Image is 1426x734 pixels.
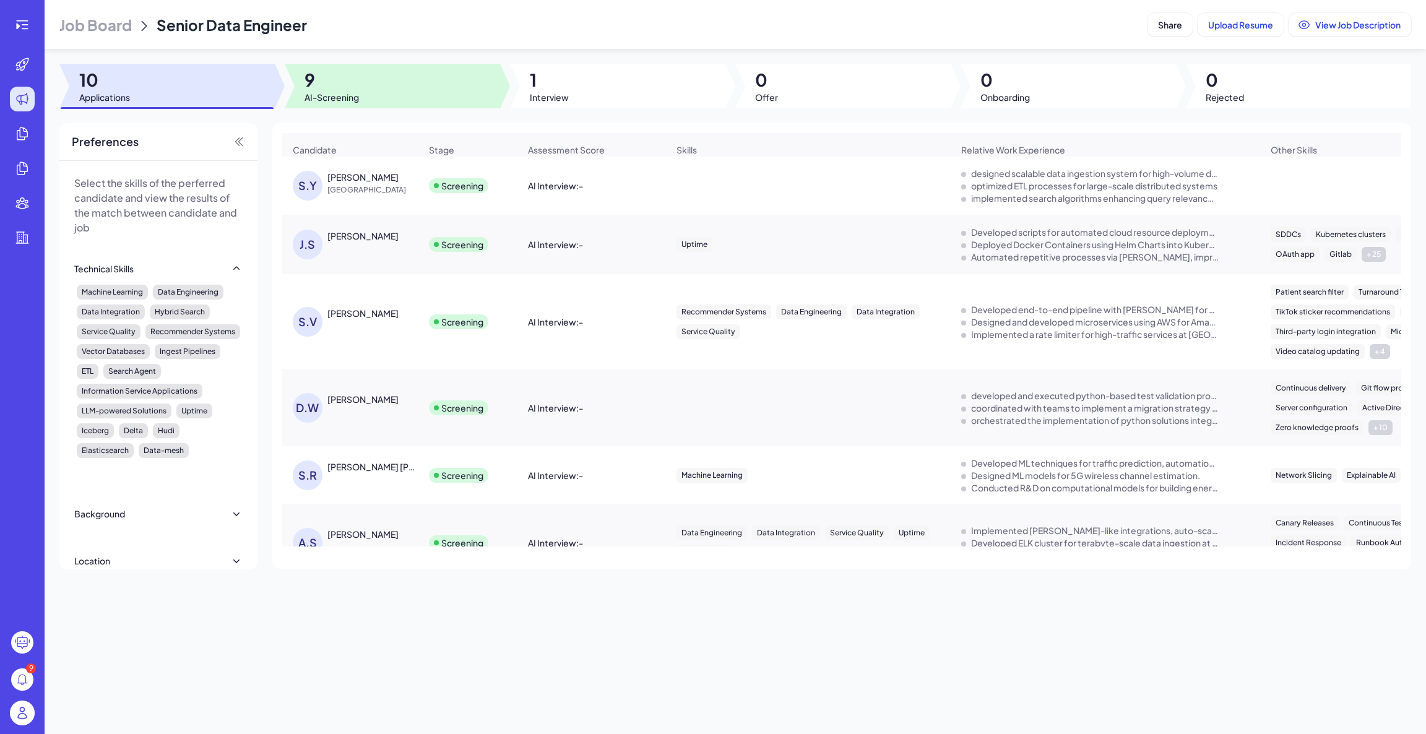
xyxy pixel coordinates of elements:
span: Preferences [72,133,139,150]
div: Service Quality [77,324,140,339]
div: SDDCs [1271,227,1306,242]
span: Relative Work Experience [961,144,1065,156]
div: Ingest Pipelines [155,344,220,359]
div: Automated repetitive processes via Jenkins, improving team velocity. [971,251,1219,263]
span: [GEOGRAPHIC_DATA] [327,184,420,196]
span: AI-Screening [305,91,359,103]
div: Uptime [176,404,212,418]
span: Other Skills [1271,144,1317,156]
div: Screening [441,469,483,481]
div: Implemented a rate limiter for high-traffic services at Groupon. [971,328,1219,340]
div: AI Interview : - [528,402,583,414]
div: Service Quality [676,324,740,339]
span: Interview [530,91,569,103]
div: Search Agent [103,364,161,379]
div: AI Interview : - [528,179,583,192]
div: Third-party login integration [1271,324,1381,339]
div: ETL [77,364,98,379]
div: Recommender Systems [676,304,771,319]
div: Amirali Sobhgol [327,528,399,540]
div: Incident Response [1271,535,1346,550]
div: Somasekhar Varma [327,307,399,319]
div: S.R [293,460,322,490]
div: Technical Skills [74,262,134,275]
div: S.Y [293,171,322,201]
div: Service Quality [825,525,889,540]
div: Background [74,507,125,520]
div: + 25 [1362,247,1386,262]
div: implemented search algorithms enhancing query relevance and efficiency [971,192,1219,204]
span: Skills [676,144,697,156]
div: Gitlab [1324,247,1357,262]
div: Iceberg [77,423,114,438]
div: Zero knowledge proofs [1271,420,1363,435]
span: Onboarding [980,91,1030,103]
div: S.V [293,307,322,337]
div: Vector Databases [77,344,150,359]
div: Data-mesh [139,443,189,458]
div: Elasticsearch [676,545,733,560]
div: 9 [26,663,36,673]
div: D.W [293,393,322,423]
span: 0 [980,69,1030,91]
div: Data Engineering [676,525,747,540]
span: Applications [79,91,130,103]
div: Developed ML techniques for traffic prediction, automation in RANs. [971,457,1219,469]
span: View Job Description [1315,19,1401,30]
div: Continuous delivery [1271,381,1351,395]
div: A.S [293,528,322,558]
div: AI Interview : - [528,316,583,328]
div: Active Directory [1357,400,1424,415]
div: Information Service Applications [77,384,202,399]
div: Hybrid Search [150,304,210,319]
div: Screening [441,316,483,328]
div: orchestrated the implementation of python solutions integrated with aws ec2 [971,414,1219,426]
span: Job Board [59,15,132,35]
span: 0 [755,69,778,91]
div: Deployed Docker Containers using Helm Charts into Kubernetes Clusters. [971,238,1219,251]
div: Data Integration [752,525,820,540]
span: Upload Resume [1208,19,1273,30]
div: Screening [441,238,483,251]
div: Screening [441,402,483,414]
div: Hudi [153,423,179,438]
div: Network Slicing [1271,468,1337,483]
div: AI Interview : - [528,238,583,251]
p: Select the skills of the perferred candidate and view the results of the match between candidate ... [74,176,243,235]
div: J.S [293,230,322,259]
span: 9 [305,69,359,91]
div: + 10 [1368,420,1393,435]
div: Machine Learning [676,468,748,483]
button: View Job Description [1289,13,1411,37]
div: OAuth app [1271,247,1320,262]
span: Senior Data Engineer [157,15,307,34]
span: Stage [429,144,454,156]
div: Explainable AI [1342,468,1401,483]
img: user_logo.png [10,701,35,725]
button: Share [1147,13,1193,37]
div: TikTok sticker recommendations [1271,304,1395,319]
div: optimized ETL processes for large-scale distributed systems [971,179,1217,192]
div: Kubernetes clusters [1311,227,1391,242]
div: AI Interview : - [528,469,583,481]
div: Elasticsearch [77,443,134,458]
div: Conducted R&D on computational models for building energy efficiency. [971,481,1219,494]
div: Continuous Testing [1344,516,1422,530]
div: Daniel Weaver [327,393,399,405]
div: Uptime [676,237,712,252]
div: Video catalog updating [1271,344,1365,359]
div: Designed and developed microservices using AWS for Amazon MiniTV. [971,316,1219,328]
div: Designed ML models for 5G wireless channel estimation. [971,469,1200,481]
div: + 4 [1370,344,1390,359]
div: LLM-powered Solutions [77,404,171,418]
div: Delta [119,423,148,438]
span: Assessment Score [528,144,605,156]
div: Location [74,555,110,567]
div: Uptime [894,525,930,540]
span: 1 [530,69,569,91]
span: Share [1158,19,1182,30]
div: Canary Releases [1271,516,1339,530]
div: JASHANJIT SINGH BADWAL [327,230,399,242]
div: Data Engineering [776,304,847,319]
div: Data Integration [852,304,920,319]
